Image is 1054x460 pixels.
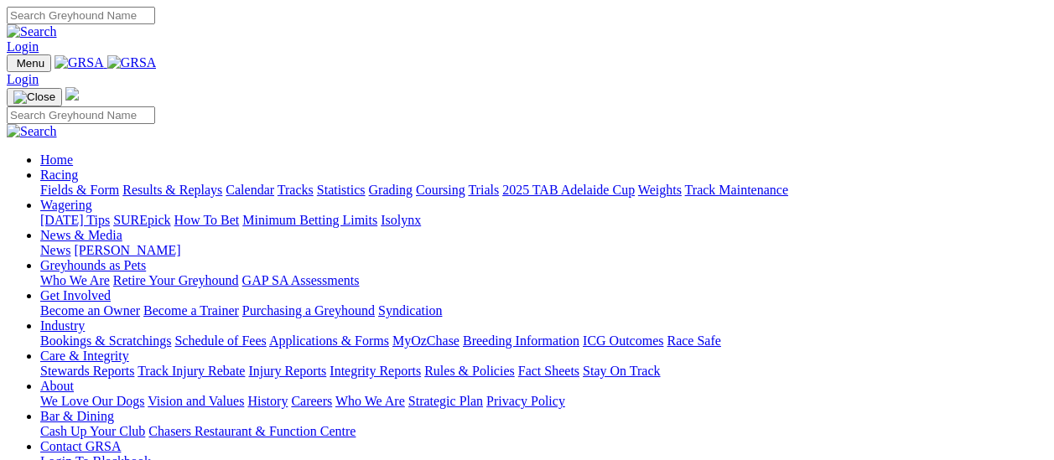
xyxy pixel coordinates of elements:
[40,349,129,363] a: Care & Integrity
[40,424,1047,439] div: Bar & Dining
[40,273,1047,288] div: Greyhounds as Pets
[317,183,366,197] a: Statistics
[583,333,663,348] a: ICG Outcomes
[416,183,465,197] a: Coursing
[392,333,460,348] a: MyOzChase
[7,54,51,72] button: Toggle navigation
[408,394,483,408] a: Strategic Plan
[40,333,1047,349] div: Industry
[369,183,413,197] a: Grading
[242,273,360,287] a: GAP SA Assessments
[7,88,62,106] button: Toggle navigation
[468,183,499,197] a: Trials
[40,258,146,272] a: Greyhounds as Pets
[291,394,332,408] a: Careers
[40,183,119,197] a: Fields & Form
[40,228,122,242] a: News & Media
[7,72,39,86] a: Login
[148,394,244,408] a: Vision and Values
[40,303,1047,318] div: Get Involved
[7,24,57,39] img: Search
[40,409,114,423] a: Bar & Dining
[667,333,720,348] a: Race Safe
[40,183,1047,198] div: Racing
[40,364,1047,379] div: Care & Integrity
[269,333,389,348] a: Applications & Forms
[247,394,288,408] a: History
[424,364,515,378] a: Rules & Policies
[7,106,155,124] input: Search
[330,364,421,378] a: Integrity Reports
[107,55,157,70] img: GRSA
[40,303,140,318] a: Become an Owner
[242,303,375,318] a: Purchasing a Greyhound
[40,394,1047,409] div: About
[7,124,57,139] img: Search
[17,57,44,70] span: Menu
[40,394,144,408] a: We Love Our Dogs
[40,273,110,287] a: Who We Are
[486,394,565,408] a: Privacy Policy
[148,424,356,438] a: Chasers Restaurant & Function Centre
[583,364,660,378] a: Stay On Track
[40,333,171,348] a: Bookings & Scratchings
[40,439,121,453] a: Contact GRSA
[40,364,134,378] a: Stewards Reports
[40,152,73,167] a: Home
[7,7,155,24] input: Search
[335,394,405,408] a: Who We Are
[74,243,180,257] a: [PERSON_NAME]
[113,273,239,287] a: Retire Your Greyhound
[13,90,55,104] img: Close
[40,198,92,212] a: Wagering
[518,364,579,378] a: Fact Sheets
[638,183,682,197] a: Weights
[40,243,1047,258] div: News & Media
[381,213,421,227] a: Isolynx
[138,364,245,378] a: Track Injury Rebate
[174,213,240,227] a: How To Bet
[40,168,78,182] a: Racing
[113,213,170,227] a: SUREpick
[40,318,85,333] a: Industry
[7,39,39,54] a: Login
[502,183,635,197] a: 2025 TAB Adelaide Cup
[463,333,579,348] a: Breeding Information
[143,303,239,318] a: Become a Trainer
[40,424,145,438] a: Cash Up Your Club
[122,183,222,197] a: Results & Replays
[278,183,314,197] a: Tracks
[685,183,788,197] a: Track Maintenance
[248,364,326,378] a: Injury Reports
[378,303,442,318] a: Syndication
[226,183,274,197] a: Calendar
[40,288,111,302] a: Get Involved
[174,333,266,348] a: Schedule of Fees
[40,213,1047,228] div: Wagering
[40,243,70,257] a: News
[242,213,377,227] a: Minimum Betting Limits
[40,213,110,227] a: [DATE] Tips
[40,379,74,393] a: About
[65,87,79,101] img: logo-grsa-white.png
[55,55,104,70] img: GRSA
